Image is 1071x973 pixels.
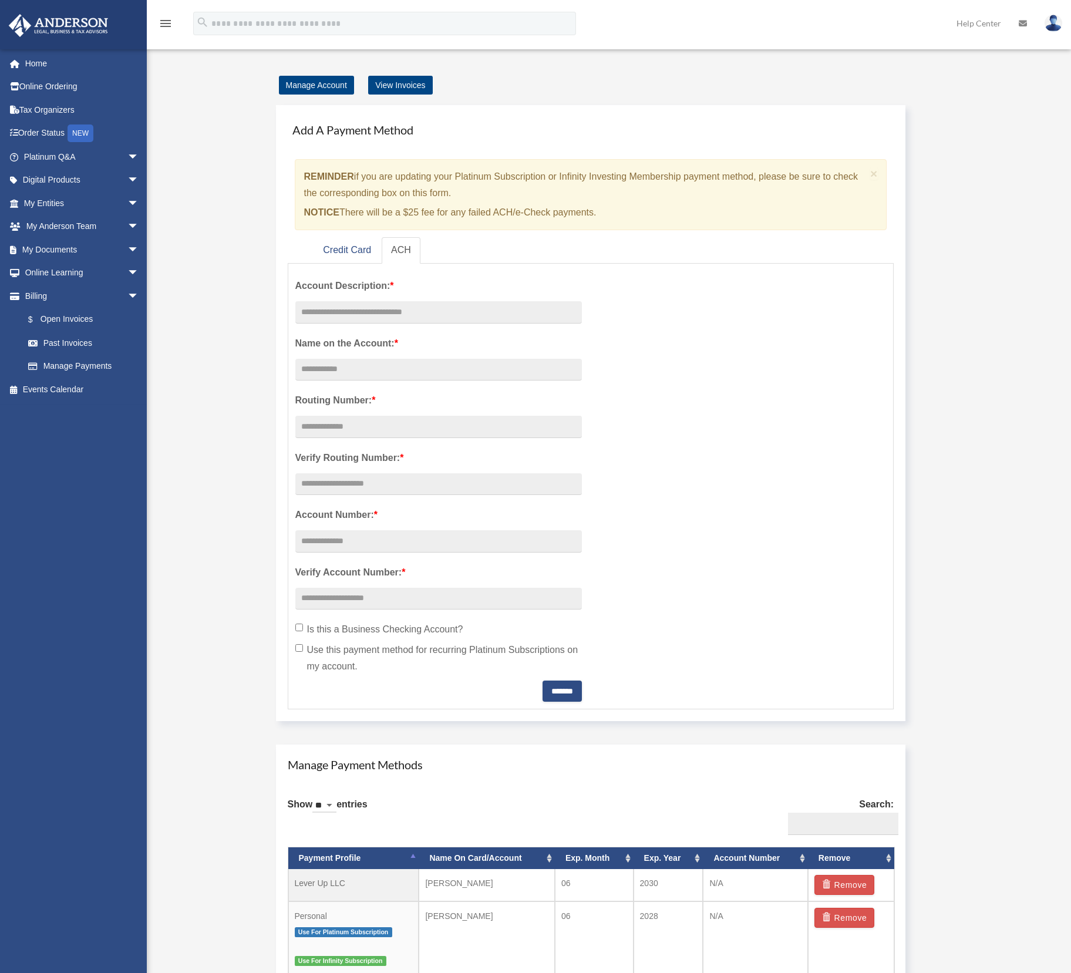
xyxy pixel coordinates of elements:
label: Account Number: [295,507,582,523]
button: Remove [814,908,875,928]
div: NEW [68,124,93,142]
h4: Add A Payment Method [288,117,894,143]
td: 06 [555,869,634,901]
label: Show entries [288,796,368,824]
label: Use this payment method for recurring Platinum Subscriptions on my account. [295,642,582,675]
input: Use this payment method for recurring Platinum Subscriptions on my account. [295,644,303,652]
label: Verify Account Number: [295,564,582,581]
a: menu [159,21,173,31]
a: Online Learningarrow_drop_down [8,261,157,285]
input: Search: [788,813,898,835]
a: My Entitiesarrow_drop_down [8,191,157,215]
input: Is this a Business Checking Account? [295,624,303,631]
td: Lever Up LLC [288,869,419,901]
i: search [196,16,209,29]
span: arrow_drop_down [127,261,151,285]
button: Remove [814,875,875,895]
a: Digital Productsarrow_drop_down [8,169,157,192]
span: arrow_drop_down [127,238,151,262]
label: Is this a Business Checking Account? [295,621,582,638]
th: Payment Profile: activate to sort column descending [288,847,419,869]
a: Manage Account [279,76,354,95]
label: Routing Number: [295,392,582,409]
h4: Manage Payment Methods [288,756,894,773]
th: Exp. Year: activate to sort column ascending [634,847,703,869]
a: Online Ordering [8,75,157,99]
i: menu [159,16,173,31]
a: My Documentsarrow_drop_down [8,238,157,261]
span: $ [35,312,41,327]
strong: REMINDER [304,171,354,181]
span: arrow_drop_down [127,145,151,169]
div: if you are updating your Platinum Subscription or Infinity Investing Membership payment method, p... [295,159,887,230]
td: [PERSON_NAME] [419,869,554,901]
span: Use For Platinum Subscription [295,927,392,937]
a: Manage Payments [16,355,151,378]
button: Close [870,167,878,180]
a: Platinum Q&Aarrow_drop_down [8,145,157,169]
label: Verify Routing Number: [295,450,582,466]
span: × [870,167,878,180]
a: Events Calendar [8,378,157,401]
a: ACH [382,237,420,264]
span: Use For Infinity Subscription [295,956,386,966]
a: $Open Invoices [16,308,157,332]
select: Showentries [312,799,336,813]
a: View Invoices [368,76,432,95]
th: Name On Card/Account: activate to sort column ascending [419,847,554,869]
th: Account Number: activate to sort column ascending [703,847,807,869]
a: Tax Organizers [8,98,157,122]
label: Account Description: [295,278,582,294]
th: Remove: activate to sort column ascending [808,847,894,869]
label: Search: [783,796,894,835]
span: arrow_drop_down [127,215,151,239]
label: Name on the Account: [295,335,582,352]
span: arrow_drop_down [127,191,151,216]
td: N/A [703,869,807,901]
a: Billingarrow_drop_down [8,284,157,308]
strong: NOTICE [304,207,339,217]
img: User Pic [1045,15,1062,32]
span: arrow_drop_down [127,169,151,193]
a: Order StatusNEW [8,122,157,146]
a: Credit Card [314,237,380,264]
td: 2030 [634,869,703,901]
a: Past Invoices [16,331,157,355]
img: Anderson Advisors Platinum Portal [5,14,112,37]
th: Exp. Month: activate to sort column ascending [555,847,634,869]
a: Home [8,52,157,75]
p: There will be a $25 fee for any failed ACH/e-Check payments. [304,204,866,221]
span: arrow_drop_down [127,284,151,308]
a: My Anderson Teamarrow_drop_down [8,215,157,238]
